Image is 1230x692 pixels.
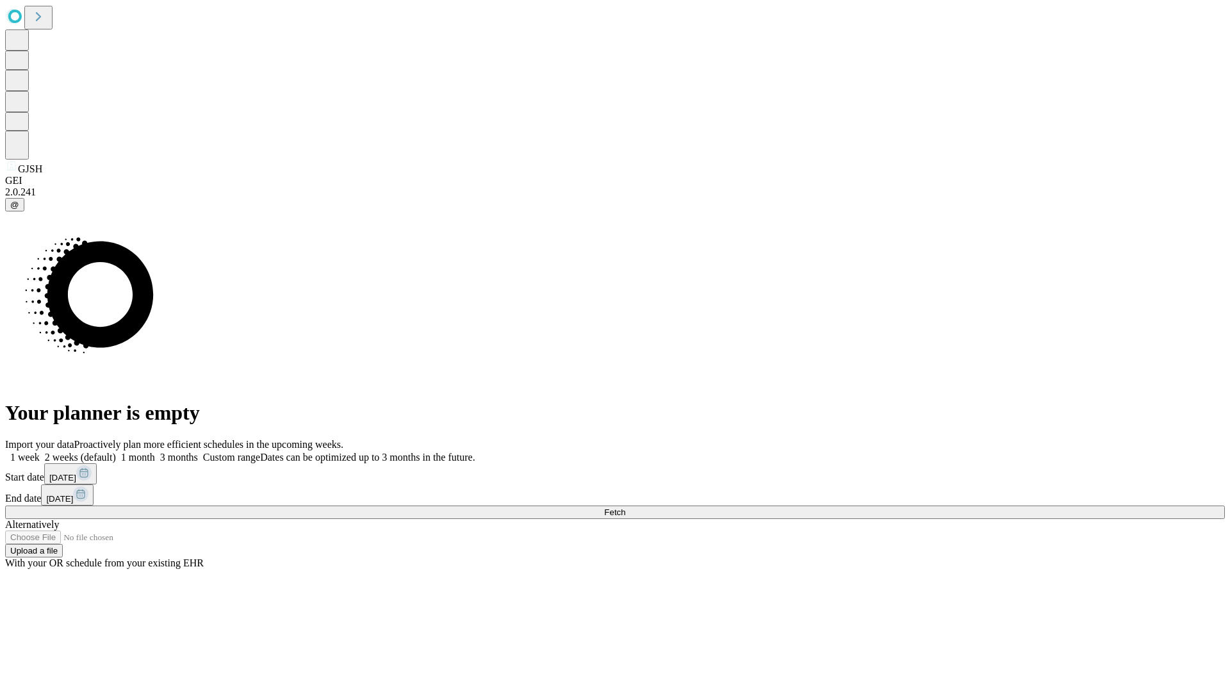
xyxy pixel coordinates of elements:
div: Start date [5,463,1225,484]
span: 3 months [160,452,198,463]
span: 2 weeks (default) [45,452,116,463]
div: GEI [5,175,1225,186]
span: [DATE] [49,473,76,482]
button: [DATE] [44,463,97,484]
span: GJSH [18,163,42,174]
button: [DATE] [41,484,94,506]
div: End date [5,484,1225,506]
span: 1 month [121,452,155,463]
span: Dates can be optimized up to 3 months in the future. [260,452,475,463]
h1: Your planner is empty [5,401,1225,425]
button: Fetch [5,506,1225,519]
span: @ [10,200,19,210]
button: Upload a file [5,544,63,557]
span: Alternatively [5,519,59,530]
span: Custom range [203,452,260,463]
span: [DATE] [46,494,73,504]
div: 2.0.241 [5,186,1225,198]
span: Fetch [604,507,625,517]
span: Proactively plan more efficient schedules in the upcoming weeks. [74,439,343,450]
button: @ [5,198,24,211]
span: Import your data [5,439,74,450]
span: 1 week [10,452,40,463]
span: With your OR schedule from your existing EHR [5,557,204,568]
